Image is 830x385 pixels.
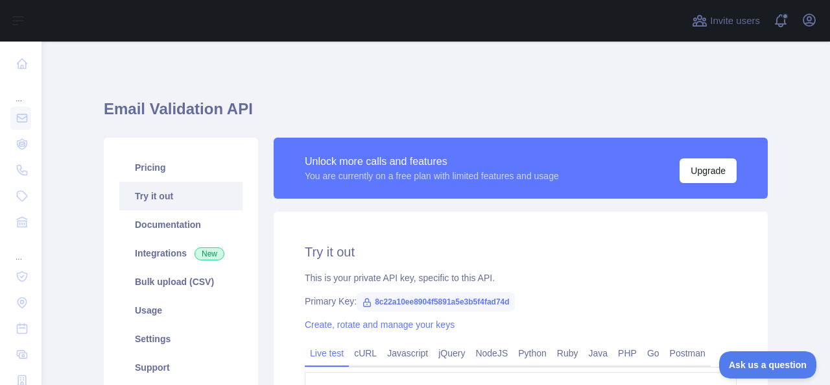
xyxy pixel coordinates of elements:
[349,343,382,364] a: cURL
[719,351,817,379] iframe: Toggle Customer Support
[119,296,243,325] a: Usage
[513,343,552,364] a: Python
[119,353,243,382] a: Support
[552,343,584,364] a: Ruby
[470,343,513,364] a: NodeJS
[305,243,737,261] h2: Try it out
[305,271,737,284] div: This is your private API key, specific to this API.
[119,210,243,239] a: Documentation
[305,169,559,182] div: You are currently on a free plan with limited features and usage
[382,343,433,364] a: Javascript
[119,325,243,353] a: Settings
[710,14,760,29] span: Invite users
[305,295,737,308] div: Primary Key:
[119,239,243,267] a: Integrations New
[10,78,31,104] div: ...
[305,154,559,169] div: Unlock more calls and features
[584,343,613,364] a: Java
[642,343,665,364] a: Go
[613,343,642,364] a: PHP
[119,182,243,210] a: Try it out
[357,292,515,312] span: 8c22a10ee8904f5891a5e3b5f4fad74d
[119,267,243,296] a: Bulk upload (CSV)
[10,236,31,262] div: ...
[680,158,737,183] button: Upgrade
[689,10,763,31] button: Invite users
[665,343,711,364] a: Postman
[119,153,243,182] a: Pricing
[104,99,768,130] h1: Email Validation API
[433,343,470,364] a: jQuery
[305,319,455,330] a: Create, rotate and manage your keys
[305,343,349,364] a: Live test
[195,247,224,260] span: New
